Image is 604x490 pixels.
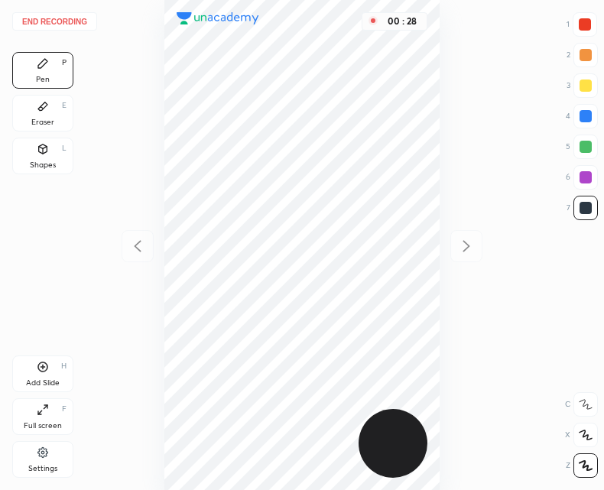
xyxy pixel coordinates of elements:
div: E [62,102,67,109]
div: 1 [567,12,597,37]
div: 7 [567,196,598,220]
div: P [62,59,67,67]
div: X [565,423,598,447]
div: 5 [566,135,598,159]
div: Settings [28,465,57,472]
div: Full screen [24,422,62,430]
div: 2 [567,43,598,67]
div: 00 : 28 [384,16,421,27]
div: L [62,144,67,152]
button: End recording [12,12,97,31]
div: 4 [566,104,598,128]
div: 6 [566,165,598,190]
div: 3 [567,73,598,98]
img: logo.38c385cc.svg [177,12,259,24]
div: Z [566,453,598,478]
div: Eraser [31,118,54,126]
div: Shapes [30,161,56,169]
div: Pen [36,76,50,83]
div: H [61,362,67,370]
div: F [62,405,67,413]
div: Add Slide [26,379,60,387]
div: C [565,392,598,417]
